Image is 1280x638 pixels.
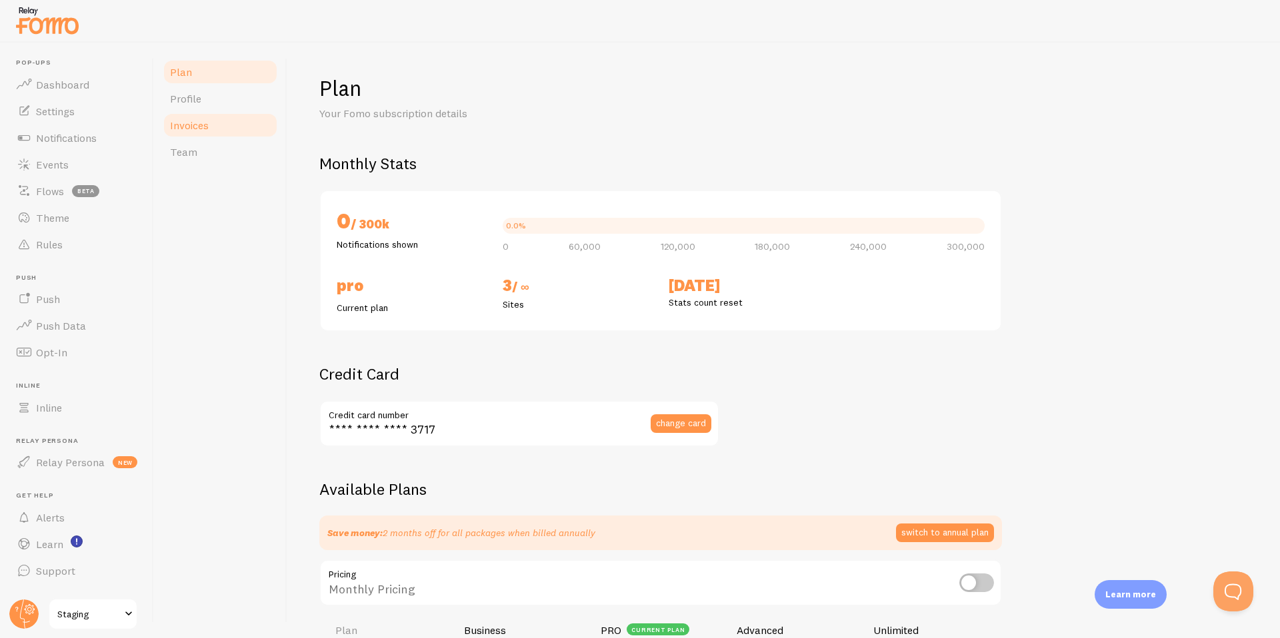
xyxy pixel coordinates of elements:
h2: PRO [337,275,487,296]
span: Push [16,274,145,282]
h4: Plan [335,623,448,637]
a: Staging [48,598,138,630]
span: Invoices [170,119,209,132]
span: Events [36,158,69,171]
a: Events [8,151,145,178]
h4: Unlimited [873,623,919,637]
a: Notifications [8,125,145,151]
span: Team [170,145,197,159]
div: 0.0% [506,222,526,230]
a: Settings [8,98,145,125]
h2: [DATE] [669,275,819,296]
span: / ∞ [512,279,529,294]
a: Opt-In [8,339,145,366]
p: 2 months off for all packages when billed annually [327,526,595,539]
span: new [113,456,137,468]
a: Theme [8,204,145,231]
span: Pop-ups [16,59,145,67]
a: Rules [8,231,145,258]
span: change card [656,418,706,428]
span: 240,000 [850,242,887,251]
span: Opt-In [36,346,67,359]
span: / 300k [351,216,389,232]
span: Relay Persona [36,456,105,469]
span: Theme [36,211,69,224]
span: Inline [36,401,62,414]
p: Learn more [1105,588,1156,601]
span: Push [36,292,60,306]
span: Notifications [36,131,97,145]
span: Flows [36,184,64,198]
span: Rules [36,238,63,251]
span: 0 [503,242,509,251]
h2: 3 [503,275,653,298]
h2: 0 [337,207,487,238]
h4: PRO [601,623,621,637]
div: Monthly Pricing [319,559,1002,608]
a: Team [162,139,279,165]
span: 180,000 [755,242,790,251]
span: Settings [36,105,75,118]
span: Get Help [16,491,145,500]
svg: <p>Watch New Feature Tutorials!</p> [71,535,83,547]
span: Push Data [36,319,86,332]
a: Invoices [162,112,279,139]
strong: Save money: [327,527,383,539]
span: Staging [57,606,121,622]
a: Alerts [8,504,145,531]
span: 120,000 [661,242,695,251]
h2: Monthly Stats [319,153,1248,174]
label: Credit card number [319,400,719,423]
div: Learn more [1095,580,1167,609]
span: Profile [170,92,201,105]
a: Push [8,286,145,312]
img: fomo-relay-logo-orange.svg [14,3,81,37]
a: Dashboard [8,71,145,98]
span: beta [72,185,99,197]
a: Relay Persona new [8,449,145,476]
a: Plan [162,59,279,85]
a: Learn [8,531,145,557]
span: 300,000 [947,242,985,251]
h2: Credit Card [319,364,719,384]
span: Dashboard [36,78,89,91]
span: Inline [16,382,145,390]
a: Inline [8,394,145,421]
p: Stats count reset [669,296,819,309]
span: Support [36,564,75,577]
p: Sites [503,298,653,311]
span: Alerts [36,511,65,524]
div: current plan [627,623,690,635]
a: Profile [162,85,279,112]
span: Learn [36,537,63,551]
h1: Plan [319,75,1248,102]
a: Push Data [8,312,145,339]
p: Your Fomo subscription details [319,106,639,121]
a: Flows beta [8,178,145,204]
iframe: Help Scout Beacon - Open [1213,571,1253,611]
h4: Business [464,623,506,637]
h2: Available Plans [319,479,1248,499]
button: change card [651,414,711,433]
span: 60,000 [569,242,601,251]
p: Notifications shown [337,238,487,251]
span: Relay Persona [16,437,145,446]
span: Plan [170,65,192,79]
a: Support [8,557,145,584]
button: switch to annual plan [896,523,994,542]
p: Current plan [337,301,487,314]
h4: Advanced [737,623,783,637]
